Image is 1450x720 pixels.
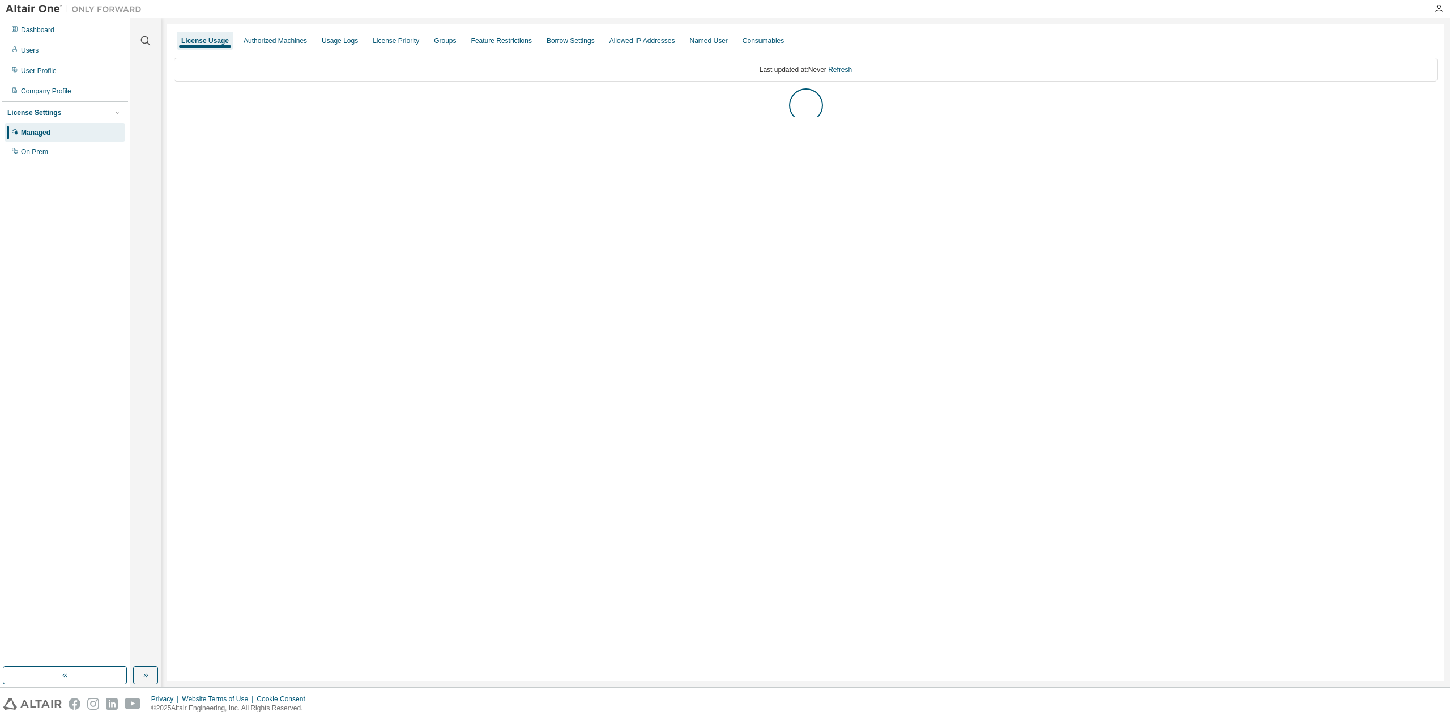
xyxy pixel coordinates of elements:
div: Allowed IP Addresses [609,36,675,45]
p: © 2025 Altair Engineering, Inc. All Rights Reserved. [151,704,312,713]
div: Cookie Consent [257,695,312,704]
div: Consumables [743,36,784,45]
div: Managed [21,128,50,137]
div: Usage Logs [322,36,358,45]
a: Refresh [828,66,852,74]
div: User Profile [21,66,57,75]
div: Feature Restrictions [471,36,532,45]
div: On Prem [21,147,48,156]
div: Privacy [151,695,182,704]
img: youtube.svg [125,698,141,710]
img: Altair One [6,3,147,15]
div: Named User [689,36,727,45]
img: linkedin.svg [106,698,118,710]
img: altair_logo.svg [3,698,62,710]
div: License Priority [373,36,419,45]
div: Website Terms of Use [182,695,257,704]
div: Company Profile [21,87,71,96]
div: Dashboard [21,25,54,35]
div: Last updated at: Never [174,58,1438,82]
div: Groups [434,36,456,45]
div: License Settings [7,108,61,117]
img: instagram.svg [87,698,99,710]
img: facebook.svg [69,698,80,710]
div: Borrow Settings [547,36,595,45]
div: Users [21,46,39,55]
div: Authorized Machines [244,36,307,45]
div: License Usage [181,36,229,45]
